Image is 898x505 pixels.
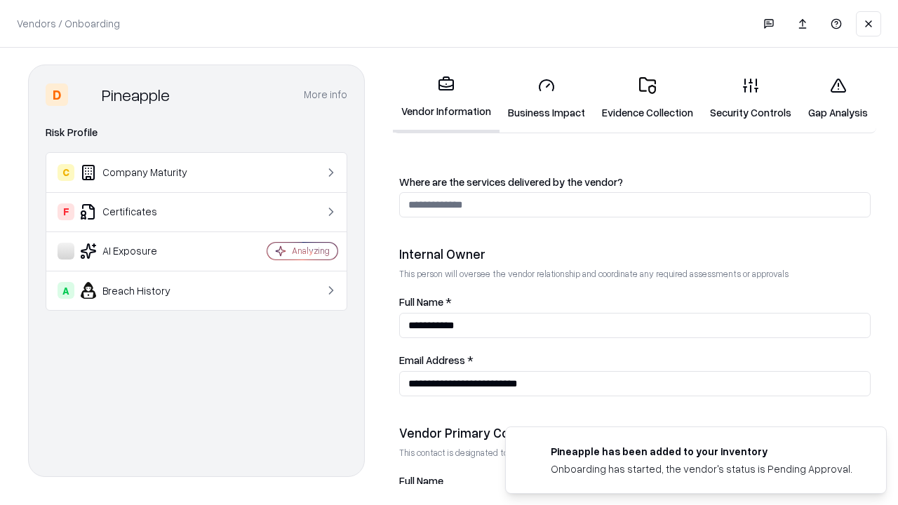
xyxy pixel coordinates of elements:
[399,245,871,262] div: Internal Owner
[399,424,871,441] div: Vendor Primary Contact
[399,268,871,280] p: This person will oversee the vendor relationship and coordinate any required assessments or appro...
[46,124,347,141] div: Risk Profile
[58,203,225,220] div: Certificates
[393,65,500,133] a: Vendor Information
[399,177,871,187] label: Where are the services delivered by the vendor?
[500,66,594,131] a: Business Impact
[523,444,540,461] img: pineappleenergy.com
[551,462,852,476] div: Onboarding has started, the vendor's status is Pending Approval.
[399,355,871,365] label: Email Address *
[399,297,871,307] label: Full Name *
[74,83,96,106] img: Pineapple
[551,444,852,459] div: Pineapple has been added to your inventory
[594,66,702,131] a: Evidence Collection
[702,66,800,131] a: Security Controls
[46,83,68,106] div: D
[800,66,876,131] a: Gap Analysis
[17,16,120,31] p: Vendors / Onboarding
[58,164,225,181] div: Company Maturity
[58,282,225,299] div: Breach History
[58,282,74,299] div: A
[399,476,871,486] label: Full Name
[399,447,871,459] p: This contact is designated to receive the assessment request from Shift
[102,83,170,106] div: Pineapple
[58,164,74,181] div: C
[304,82,347,107] button: More info
[292,245,330,257] div: Analyzing
[58,243,225,260] div: AI Exposure
[58,203,74,220] div: F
